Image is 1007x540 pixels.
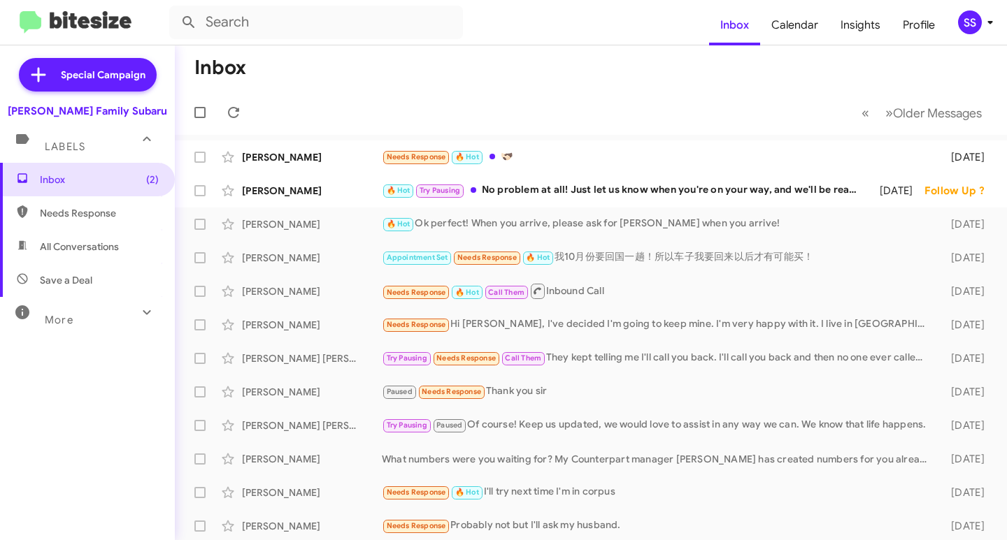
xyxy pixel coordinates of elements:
[45,140,85,153] span: Labels
[935,150,996,164] div: [DATE]
[387,253,448,262] span: Appointment Set
[885,104,893,122] span: »
[488,288,524,297] span: Call Them
[242,217,382,231] div: [PERSON_NAME]
[169,6,463,39] input: Search
[8,104,167,118] div: [PERSON_NAME] Family Subaru
[242,318,382,332] div: [PERSON_NAME]
[422,387,481,396] span: Needs Response
[40,173,159,187] span: Inbox
[387,521,446,530] span: Needs Response
[387,288,446,297] span: Needs Response
[242,150,382,164] div: [PERSON_NAME]
[893,105,982,121] span: Older Messages
[387,421,427,430] span: Try Pausing
[242,519,382,533] div: [PERSON_NAME]
[382,316,935,333] div: Hi [PERSON_NAME], I've decided I'm going to keep mine. I'm very happy with it. I live in [GEOGRAP...
[194,57,246,79] h1: Inbox
[61,68,145,82] span: Special Campaign
[242,418,382,432] div: [PERSON_NAME] [PERSON_NAME]
[924,184,996,198] div: Follow Up ?
[387,488,446,497] span: Needs Response
[387,353,427,363] span: Try Pausing
[869,184,924,198] div: [DATE]
[146,173,159,187] span: (2)
[455,288,479,297] span: 🔥 Hot
[436,353,496,363] span: Needs Response
[958,10,982,34] div: SS
[387,152,446,161] span: Needs Response
[853,98,878,127] button: Previous
[242,385,382,399] div: [PERSON_NAME]
[892,5,946,45] a: Profile
[877,98,990,127] button: Next
[935,284,996,298] div: [DATE]
[829,5,892,45] a: Insights
[40,206,159,220] span: Needs Response
[45,314,73,326] span: More
[382,282,935,300] div: Inbound Call
[935,418,996,432] div: [DATE]
[382,350,935,366] div: They kept telling me I'll call you back. I'll call you back and then no one ever called me. I've ...
[242,284,382,298] div: [PERSON_NAME]
[709,5,760,45] a: Inbox
[935,217,996,231] div: [DATE]
[242,452,382,466] div: [PERSON_NAME]
[242,184,382,198] div: [PERSON_NAME]
[946,10,992,34] button: SS
[387,219,410,228] span: 🔥 Hot
[935,519,996,533] div: [DATE]
[242,486,382,499] div: [PERSON_NAME]
[382,452,935,466] div: What numbers were you waiting for? My Counterpart manager [PERSON_NAME] has created numbers for y...
[382,484,935,500] div: I'll try next time I'm in corpus
[387,387,413,396] span: Paused
[40,273,92,287] span: Save a Deal
[382,417,935,433] div: Of course! Keep us updated, we would love to assist in any way we can. We know that life happens.
[854,98,990,127] nav: Page navigation example
[382,249,935,265] div: 我10月份要回国一趟！所以车子我要回来以后才有可能买！
[935,452,996,466] div: [DATE]
[382,384,935,400] div: Thank you sir
[862,104,869,122] span: «
[457,253,517,262] span: Needs Response
[40,240,119,254] span: All Conversations
[19,58,157,92] a: Special Campaign
[387,320,446,329] span: Needs Response
[420,186,460,195] span: Try Pausing
[382,518,935,534] div: Probably not but I'll ask my husband.
[935,385,996,399] div: [DATE]
[935,251,996,265] div: [DATE]
[455,488,479,497] span: 🔥 Hot
[526,253,550,262] span: 🔥 Hot
[242,351,382,365] div: [PERSON_NAME] [PERSON_NAME]
[382,216,935,232] div: Ok perfect! When you arrive, please ask for [PERSON_NAME] when you arrive!
[382,149,935,165] div: 🫱🏻‍🫲🏿
[935,318,996,332] div: [DATE]
[436,421,462,430] span: Paused
[935,486,996,499] div: [DATE]
[382,182,869,198] div: No problem at all! Just let us know when you're on your way, and we'll be ready for you. Safe tra...
[387,186,410,195] span: 🔥 Hot
[935,351,996,365] div: [DATE]
[505,353,541,363] span: Call Them
[242,251,382,265] div: [PERSON_NAME]
[760,5,829,45] a: Calendar
[455,152,479,161] span: 🔥 Hot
